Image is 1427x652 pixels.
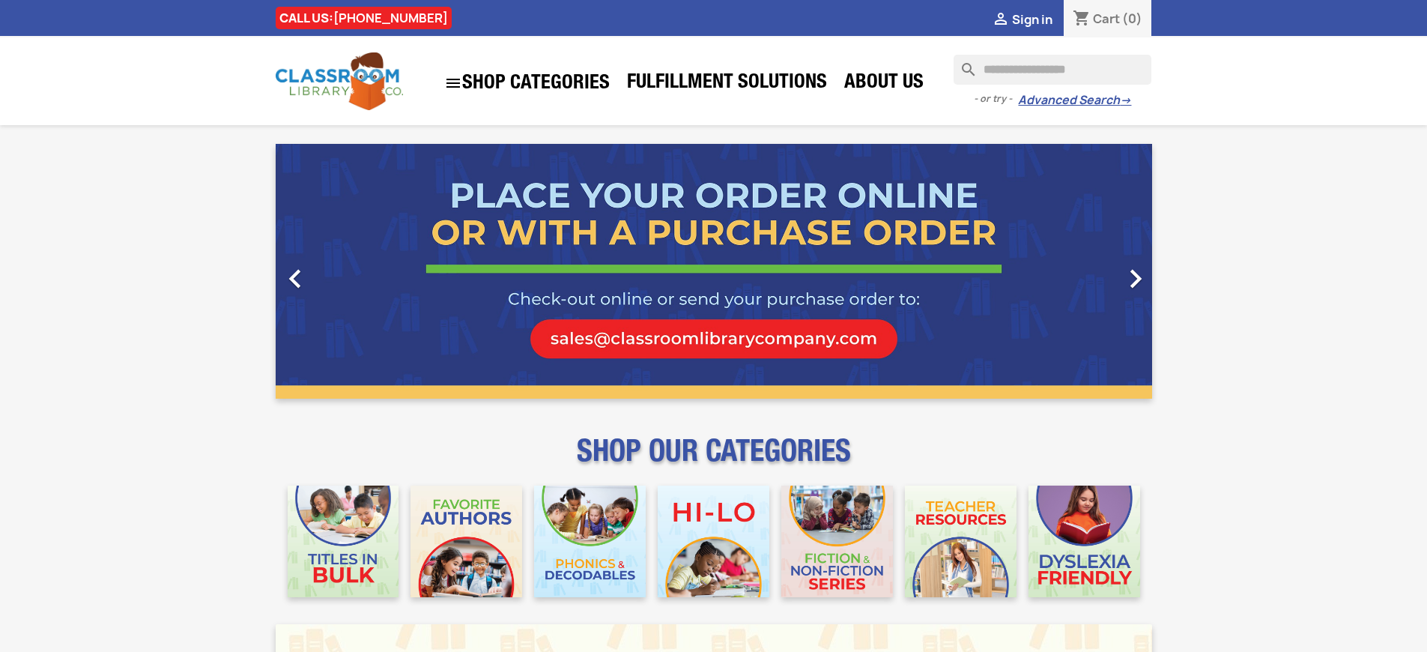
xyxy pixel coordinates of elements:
div: CALL US: [276,7,452,29]
span: - or try - [974,91,1018,106]
img: CLC_Favorite_Authors_Mobile.jpg [410,486,522,597]
img: CLC_Teacher_Resources_Mobile.jpg [905,486,1017,597]
i: search [954,55,972,73]
img: CLC_Bulk_Mobile.jpg [288,486,399,597]
a: Previous [276,144,408,399]
img: CLC_Fiction_Nonfiction_Mobile.jpg [781,486,893,597]
i:  [276,260,314,298]
i: shopping_cart [1073,10,1091,28]
i:  [444,74,462,92]
img: CLC_HiLo_Mobile.jpg [658,486,769,597]
a: [PHONE_NUMBER] [333,10,448,26]
a: Next [1020,144,1152,399]
i:  [1117,260,1154,298]
span: Cart [1093,10,1120,27]
span: Sign in [1012,11,1052,28]
a: SHOP CATEGORIES [437,67,617,100]
a: Fulfillment Solutions [619,69,834,99]
img: Classroom Library Company [276,52,403,110]
span: (0) [1122,10,1142,27]
a: Advanced Search→ [1018,93,1131,108]
a: About Us [837,69,931,99]
span: → [1120,93,1131,108]
img: CLC_Phonics_And_Decodables_Mobile.jpg [534,486,646,597]
ul: Carousel container [276,144,1152,399]
p: SHOP OUR CATEGORIES [276,447,1152,474]
a:  Sign in [992,11,1052,28]
input: Search [954,55,1151,85]
i:  [992,11,1010,29]
img: CLC_Dyslexia_Mobile.jpg [1028,486,1140,597]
